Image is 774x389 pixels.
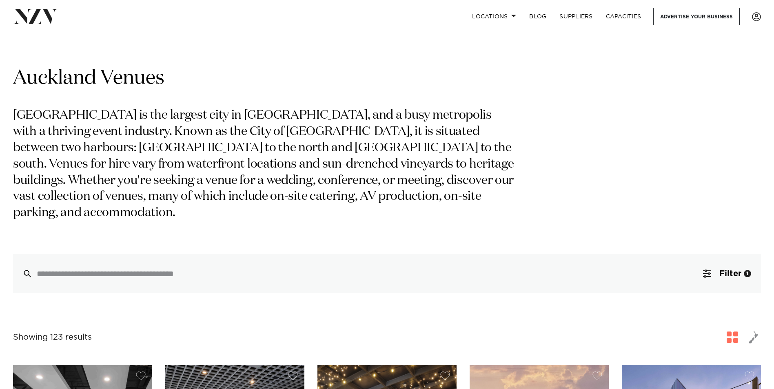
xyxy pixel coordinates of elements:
a: BLOG [523,8,553,25]
a: Capacities [599,8,648,25]
div: 1 [744,270,751,277]
p: [GEOGRAPHIC_DATA] is the largest city in [GEOGRAPHIC_DATA], and a busy metropolis with a thriving... [13,108,517,221]
span: Filter [719,270,741,278]
a: SUPPLIERS [553,8,599,25]
a: Locations [466,8,523,25]
div: Showing 123 results [13,331,92,344]
h1: Auckland Venues [13,66,761,91]
a: Advertise your business [653,8,740,25]
img: nzv-logo.png [13,9,58,24]
button: Filter1 [693,254,761,293]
